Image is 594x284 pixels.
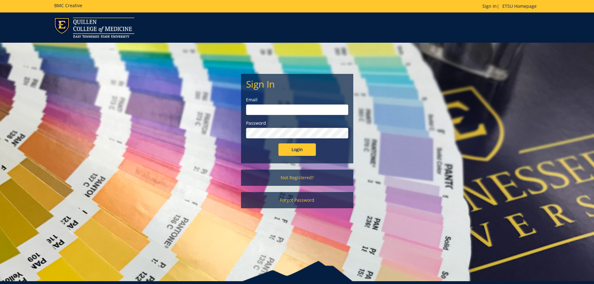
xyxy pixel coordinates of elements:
label: Email [246,97,348,103]
label: Password [246,120,348,126]
h5: BMC Creative [54,3,82,8]
a: Forgot Password [241,192,353,208]
a: Sign In [482,3,497,9]
p: | [482,3,540,9]
input: Login [278,143,316,156]
a: ETSU Homepage [499,3,540,9]
a: Not Registered? [241,170,353,186]
h2: Sign In [246,79,348,89]
img: ETSU logo [54,17,134,38]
